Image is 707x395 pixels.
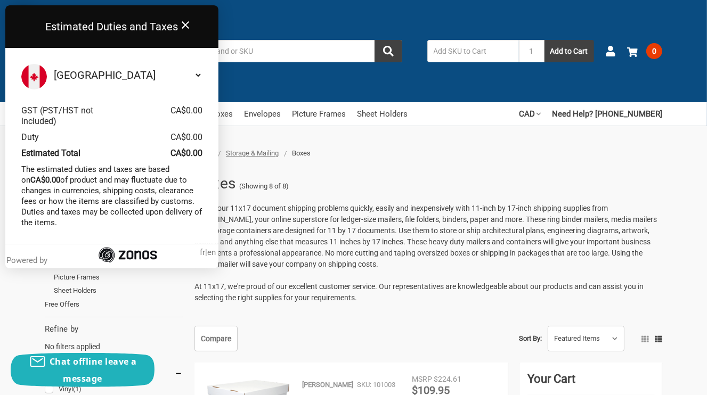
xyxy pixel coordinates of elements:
[434,375,461,383] span: $224.61
[646,43,662,59] span: 0
[211,102,233,126] a: Boxes
[552,102,662,126] a: Need Help? [PHONE_NUMBER]
[170,148,202,159] div: CA$0.00
[54,284,183,298] a: Sheet Holders
[21,164,202,228] p: The estimated duties and taxes are based on of product and may fluctuate due to changes in curren...
[226,149,279,157] a: Storage & Mailing
[194,282,644,302] span: At 11x17, we're proud of our excellent customer service. Our representatives are knowledgeable ab...
[200,247,216,258] span: |
[21,64,47,89] img: Flag of Canada
[11,353,155,387] button: Chat offline leave a message
[207,248,216,257] span: en
[170,132,202,143] div: CA$0.00
[194,204,657,268] span: Solve your 11x17 document shipping problems quickly, easily and inexpensively with 11-inch by 17-...
[292,149,311,157] span: Boxes
[5,5,218,48] div: Estimated Duties and Taxes
[427,40,519,62] input: Add SKU to Cart
[7,255,52,266] div: Powered by
[136,40,402,62] input: Search by keyword, brand or SKU
[292,102,346,126] a: Picture Frames
[302,380,353,390] p: [PERSON_NAME]
[45,298,183,311] a: Free Offers
[30,175,60,185] b: CA$0.00
[52,64,202,86] select: Select your country
[545,40,594,62] button: Add to Cart
[21,132,112,143] div: Duty
[357,380,395,390] p: SKU: 101003
[170,105,202,116] div: CA$0.00
[21,105,112,127] div: GST (PST/HST not included)
[412,374,432,385] div: MSRP
[54,270,183,284] a: Picture Frames
[21,148,112,159] div: Estimated Total
[73,385,82,393] span: (1)
[619,366,707,395] iframe: Google Customer Reviews
[357,102,408,126] a: Sheet Holders
[45,323,183,335] h5: Refine by
[194,326,238,351] a: Compare
[519,331,542,347] label: Sort By:
[200,248,205,257] span: fr
[244,102,281,126] a: Envelopes
[627,37,662,65] a: 0
[239,181,289,192] span: (Showing 8 of 8)
[45,323,183,352] div: No filters applied
[519,102,541,126] a: CAD
[50,356,137,384] span: Chat offline leave a message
